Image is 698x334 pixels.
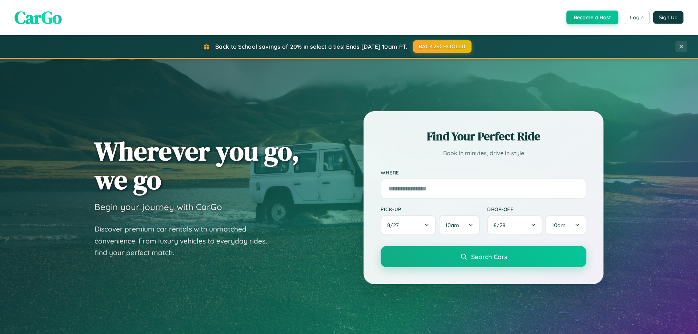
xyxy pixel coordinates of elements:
button: 8/27 [381,215,436,235]
span: CarGo [15,5,62,29]
span: 10am [552,222,566,229]
h1: Wherever you go, we go [95,137,300,194]
button: Search Cars [381,246,586,267]
h2: Find Your Perfect Ride [381,128,586,144]
button: Become a Host [566,11,618,24]
span: Back to School savings of 20% in select cities! Ends [DATE] 10am PT. [215,43,407,50]
button: Sign Up [653,11,683,24]
button: BACK2SCHOOL20 [413,40,472,53]
span: 10am [445,222,459,229]
label: Drop-off [487,206,586,212]
label: Pick-up [381,206,480,212]
p: Discover premium car rentals with unmatched convenience. From luxury vehicles to everyday rides, ... [95,223,276,259]
p: Book in minutes, drive in style [381,148,586,158]
span: 8 / 27 [387,222,402,229]
button: Login [624,11,650,24]
span: 8 / 28 [494,222,509,229]
span: Search Cars [471,253,507,261]
button: 10am [545,215,586,235]
button: 8/28 [487,215,542,235]
button: 10am [439,215,480,235]
label: Where [381,169,586,176]
h3: Begin your journey with CarGo [95,201,222,212]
